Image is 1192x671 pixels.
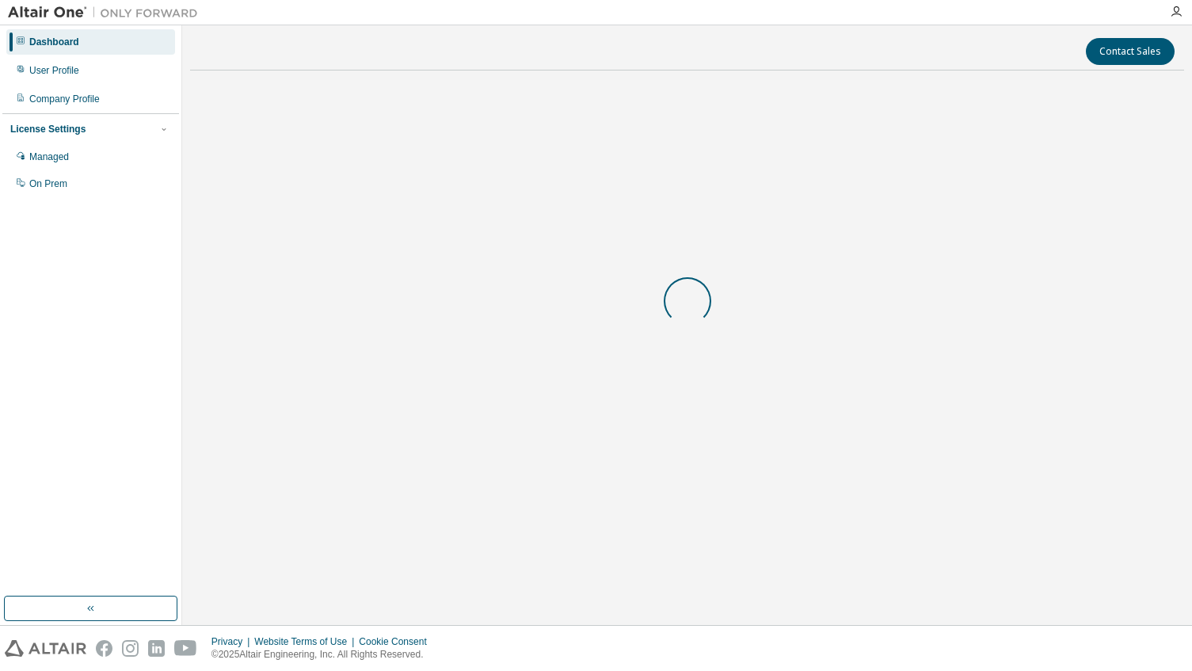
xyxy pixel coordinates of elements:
img: Altair One [8,5,206,21]
div: On Prem [29,177,67,190]
div: Company Profile [29,93,100,105]
img: altair_logo.svg [5,640,86,657]
div: License Settings [10,123,86,135]
div: Privacy [211,635,254,648]
div: Dashboard [29,36,79,48]
button: Contact Sales [1086,38,1175,65]
div: Managed [29,151,69,163]
img: linkedin.svg [148,640,165,657]
p: © 2025 Altair Engineering, Inc. All Rights Reserved. [211,648,436,661]
div: Website Terms of Use [254,635,359,648]
img: instagram.svg [122,640,139,657]
img: facebook.svg [96,640,112,657]
img: youtube.svg [174,640,197,657]
div: Cookie Consent [359,635,436,648]
div: User Profile [29,64,79,77]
